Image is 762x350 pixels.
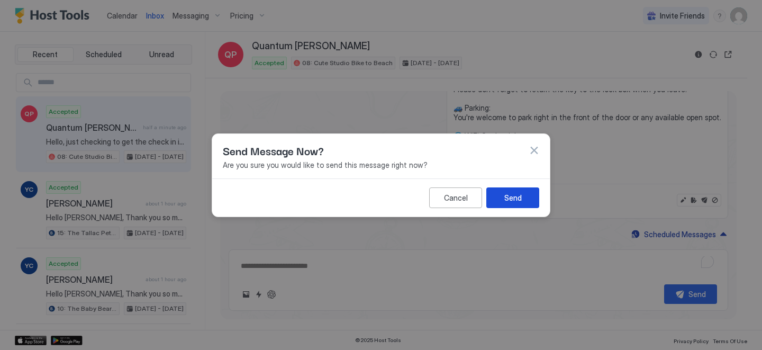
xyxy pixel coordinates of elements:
[223,160,539,170] span: Are you sure you would like to send this message right now?
[223,142,324,158] span: Send Message Now?
[504,192,522,203] div: Send
[429,187,482,208] button: Cancel
[444,192,468,203] div: Cancel
[486,187,539,208] button: Send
